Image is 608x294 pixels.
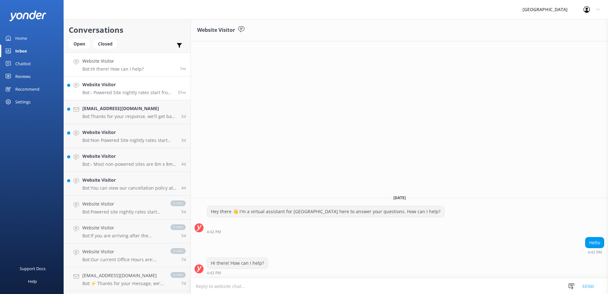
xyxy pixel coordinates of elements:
[585,250,604,254] div: 04:42pm 15-Aug-2025 (UTC +12:00) Pacific/Auckland
[82,90,173,95] p: Bot: - Powered Site nightly rates start from NZ$25.00 for an adult and children $10 per night. - ...
[82,137,176,143] p: Bot: Non Powered Site nightly rates start from NZ$24.00 for an adult. Additional adults cost $24,...
[15,32,27,45] div: Home
[585,237,604,248] div: Hello
[181,209,186,214] span: 09:06am 10-Aug-2025 (UTC +12:00) Pacific/Auckland
[82,248,164,255] h4: Website Visitor
[15,83,39,95] div: Recommend
[64,100,190,124] a: [EMAIL_ADDRESS][DOMAIN_NAME]Bot:Thanks for your response, we'll get back to you as soon as we can...
[390,195,410,200] span: [DATE]
[15,70,31,83] div: Reviews
[207,258,268,269] div: Hi there! How can I help?
[178,90,186,95] span: 04:05pm 15-Aug-2025 (UTC +12:00) Pacific/Auckland
[93,40,121,47] a: Closed
[82,209,164,215] p: Bot: Powered site nightly rates start from [GEOGRAPHIC_DATA]$25.00 for an adult and NZ$10 per nig...
[82,257,164,262] p: Bot: Our current Office Hours are: 8.30am to 6pm [DATE] to [DATE], and 8.30am to 8pm [DATE] and [...
[69,39,90,49] div: Open
[64,196,190,220] a: Website VisitorBot:Powered site nightly rates start from [GEOGRAPHIC_DATA]$25.00 for an adult and...
[82,224,164,231] h4: Website Visitor
[64,267,190,291] a: [EMAIL_ADDRESS][DOMAIN_NAME]Bot:⚡ Thanks for your message, we'll get back to you as soon as we ca...
[82,66,144,72] p: Bot: Hi there! How can I help?
[82,281,164,286] p: Bot: ⚡ Thanks for your message, we'll get back to you as soon as we can. You're also welcome to k...
[207,229,445,234] div: 04:42pm 15-Aug-2025 (UTC +12:00) Pacific/Auckland
[69,24,186,36] h2: Conversations
[170,200,186,206] span: closed
[181,281,186,286] span: 09:29pm 07-Aug-2025 (UTC +12:00) Pacific/Auckland
[181,137,186,143] span: 11:57am 12-Aug-2025 (UTC +12:00) Pacific/Auckland
[15,57,31,70] div: Chatbot
[82,233,164,239] p: Bot: If you are arriving after the reception office closes at 6pm [DATE], please give us a call s...
[82,272,164,279] h4: [EMAIL_ADDRESS][DOMAIN_NAME]
[10,10,46,21] img: yonder-white-logo.png
[64,76,190,100] a: Website VisitorBot:- Powered Site nightly rates start from NZ$25.00 for an adult and children $10...
[64,52,190,76] a: Website VisitorBot:Hi there! How can I help?1m
[588,250,602,254] strong: 4:42 PM
[64,172,190,196] a: Website VisitorBot:You can view our cancellation policy at the following link: [URL][DOMAIN_NAME].4d
[82,153,176,160] h4: Website Visitor
[207,206,444,217] div: Hey there 👋 I'm a virtual assistant for [GEOGRAPHIC_DATA] here to answer your questions. How can ...
[207,271,221,275] strong: 4:42 PM
[82,114,176,119] p: Bot: Thanks for your response, we'll get back to you as soon as we can during opening hours.
[82,81,173,88] h4: Website Visitor
[197,26,235,34] h3: Website Visitor
[181,233,186,238] span: 03:12am 10-Aug-2025 (UTC +12:00) Pacific/Auckland
[28,275,37,288] div: Help
[207,230,221,234] strong: 4:42 PM
[64,148,190,172] a: Website VisitorBot:- Most non-powered sites are 8m x 8m. - Most powered sites are 7.5m wide x 8m ...
[82,161,176,167] p: Bot: - Most non-powered sites are 8m x 8m. - Most powered sites are 7.5m wide x 8m long.
[82,185,176,191] p: Bot: You can view our cancellation policy at the following link: [URL][DOMAIN_NAME].
[82,177,176,184] h4: Website Visitor
[181,161,186,167] span: 03:26pm 11-Aug-2025 (UTC +12:00) Pacific/Auckland
[64,124,190,148] a: Website VisitorBot:Non Powered Site nightly rates start from NZ$24.00 for an adult. Additional ad...
[181,114,186,119] span: 07:23pm 12-Aug-2025 (UTC +12:00) Pacific/Auckland
[93,39,117,49] div: Closed
[82,200,164,207] h4: Website Visitor
[15,95,31,108] div: Settings
[207,270,268,275] div: 04:42pm 15-Aug-2025 (UTC +12:00) Pacific/Auckland
[181,185,186,191] span: 01:13pm 11-Aug-2025 (UTC +12:00) Pacific/Auckland
[170,248,186,254] span: closed
[82,105,176,112] h4: [EMAIL_ADDRESS][DOMAIN_NAME]
[82,129,176,136] h4: Website Visitor
[64,243,190,267] a: Website VisitorBot:Our current Office Hours are: 8.30am to 6pm [DATE] to [DATE], and 8.30am to 8p...
[15,45,27,57] div: Inbox
[180,66,186,71] span: 04:42pm 15-Aug-2025 (UTC +12:00) Pacific/Auckland
[170,272,186,278] span: closed
[69,40,93,47] a: Open
[170,224,186,230] span: closed
[181,257,186,262] span: 03:10am 08-Aug-2025 (UTC +12:00) Pacific/Auckland
[20,262,45,275] div: Support Docs
[64,220,190,243] a: Website VisitorBot:If you are arriving after the reception office closes at 6pm [DATE], please gi...
[82,58,144,65] h4: Website Visitor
